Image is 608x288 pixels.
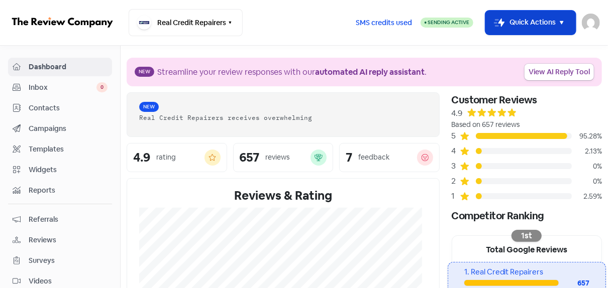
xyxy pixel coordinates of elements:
span: Surveys [29,255,108,266]
a: Contacts [8,99,112,117]
div: 5 [452,130,460,142]
div: 2.13% [572,146,602,157]
span: Videos [29,276,108,286]
span: New [135,67,154,77]
span: SMS credits used [356,18,412,28]
a: View AI Reply Tool [525,64,594,80]
div: reviews [266,152,290,163]
a: Widgets [8,161,112,179]
span: Templates [29,144,108,155]
a: 7feedback [339,143,440,172]
a: Surveys [8,251,112,270]
div: 1 [452,190,460,202]
div: Competitor Ranking [452,208,602,223]
a: 657reviews [233,143,334,172]
div: 4.9 [133,152,150,164]
button: Quick Actions [485,11,576,35]
b: automated AI reply assistant [315,67,425,77]
span: Contacts [29,103,108,113]
a: Inbox 0 [8,78,112,97]
a: Campaigns [8,119,112,138]
button: Real Credit Repairers [129,9,243,36]
div: rating [156,152,176,163]
div: 4 [452,145,460,157]
span: Widgets [29,165,108,175]
div: 0% [572,176,602,187]
div: 1. Real Credit Repairers [464,266,589,278]
span: New [139,102,159,112]
div: 95.28% [572,131,602,141]
span: Reports [29,185,108,196]
div: 2.59% [572,191,602,202]
span: Inbox [29,82,96,93]
a: 4.9rating [127,143,227,172]
span: Dashboard [29,62,108,72]
div: feedback [358,152,389,163]
div: Streamline your review responses with our . [157,66,427,78]
img: User [582,14,600,32]
div: 2 [452,175,460,187]
div: 4.9 [452,107,463,119]
div: Based on 657 reviews [452,119,602,130]
span: Referrals [29,214,108,225]
div: 1st [512,230,542,242]
div: 0% [572,161,602,172]
a: Reviews [8,231,112,249]
div: 7 [346,152,352,164]
a: SMS credits used [347,17,421,27]
a: Dashboard [8,58,112,76]
div: 657 [240,152,260,164]
div: Total Google Reviews [452,236,601,262]
div: 3 [452,160,460,172]
div: Real Credit Repairers receives overwhelming [139,113,427,122]
div: Customer Reviews [452,92,602,107]
a: Templates [8,140,112,159]
span: Campaigns [29,123,108,134]
span: 0 [96,82,108,92]
span: Sending Active [428,19,469,26]
a: Referrals [8,210,112,229]
a: Reports [8,181,112,200]
span: Reviews [29,235,108,245]
div: Reviews & Rating [139,187,427,205]
a: Sending Active [421,17,473,29]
